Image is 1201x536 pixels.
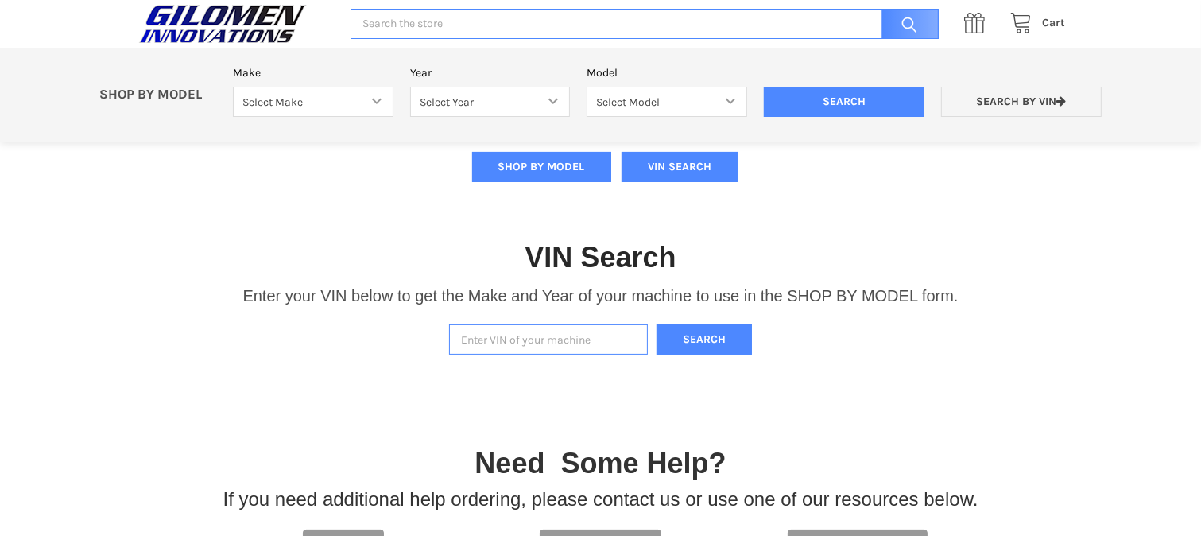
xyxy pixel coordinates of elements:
[410,64,571,81] label: Year
[1043,16,1066,29] span: Cart
[764,87,924,118] input: Search
[874,9,939,40] input: Search
[233,64,393,81] label: Make
[1001,14,1066,33] a: Cart
[622,152,738,182] button: VIN SEARCH
[91,87,225,103] p: SHOP BY MODEL
[941,87,1102,118] a: Search by VIN
[223,485,978,514] p: If you need additional help ordering, please contact us or use one of our resources below.
[135,4,334,44] a: GILOMEN INNOVATIONS
[657,324,752,355] button: Search
[475,442,726,485] p: Need Some Help?
[135,4,310,44] img: GILOMEN INNOVATIONS
[525,239,676,275] h1: VIN Search
[587,64,747,81] label: Model
[449,324,648,355] input: Enter VIN of your machine
[351,9,938,40] input: Search the store
[472,152,611,182] button: SHOP BY MODEL
[242,284,958,308] p: Enter your VIN below to get the Make and Year of your machine to use in the SHOP BY MODEL form.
